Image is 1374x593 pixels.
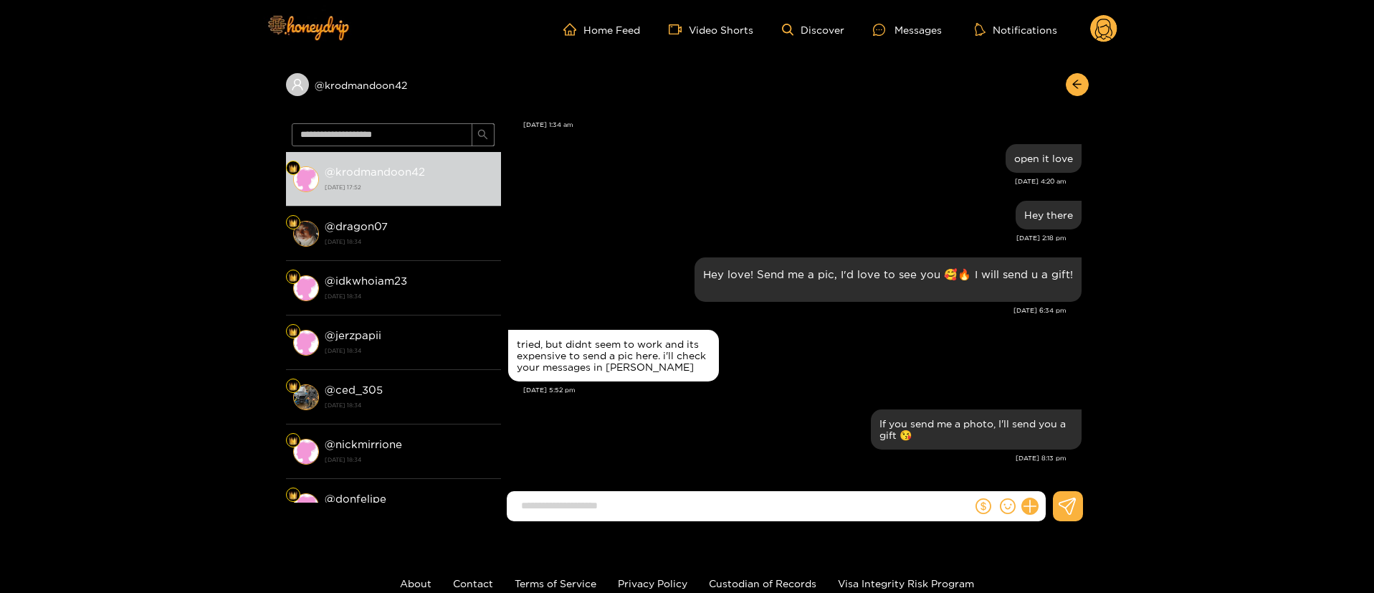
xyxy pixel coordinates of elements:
strong: @ nickmirrione [325,438,402,450]
a: Terms of Service [515,578,596,589]
div: Aug. 4, 2:18 pm [1016,201,1082,229]
button: arrow-left [1066,73,1089,96]
div: Jun. 16, 4:20 am [1006,144,1082,173]
div: Aug. 26, 8:13 pm [871,409,1082,450]
div: [DATE] 8:13 pm [508,453,1067,463]
div: Messages [873,22,942,38]
div: [DATE] 1:34 am [523,120,1082,130]
img: Fan Level [289,382,297,391]
img: conversation [293,493,319,519]
span: arrow-left [1072,79,1082,91]
div: Hey there [1024,209,1073,221]
img: Fan Level [289,491,297,500]
a: Video Shorts [669,23,753,36]
strong: @ krodmandoon42 [325,166,425,178]
strong: [DATE] 18:34 [325,344,494,357]
button: dollar [973,495,994,517]
a: Home Feed [563,23,640,36]
div: [DATE] 2:18 pm [508,233,1067,243]
span: dollar [975,498,991,514]
img: conversation [293,330,319,356]
strong: @ idkwhoiam23 [325,275,407,287]
strong: [DATE] 17:52 [325,181,494,194]
img: Fan Level [289,273,297,282]
img: conversation [293,384,319,410]
span: smile [1000,498,1016,514]
div: Aug. 25, 6:34 pm [695,257,1082,302]
div: [DATE] 5:52 pm [523,385,1082,395]
strong: [DATE] 18:34 [325,290,494,303]
strong: @ ced_305 [325,384,383,396]
div: If you send me a photo, I'll send you a gift 😘 [879,418,1073,441]
a: Visa Integrity Risk Program [838,578,974,589]
strong: [DATE] 18:34 [325,453,494,466]
img: Fan Level [289,328,297,336]
span: video-camera [669,23,689,36]
div: @krodmandoon42 [286,73,501,96]
div: [DATE] 4:20 am [508,176,1067,186]
span: search [477,129,488,141]
img: conversation [293,275,319,301]
span: home [563,23,583,36]
button: search [472,123,495,146]
div: tried, but didnt seem to work and its expensive to send a pic here. i'll check your messages in [... [517,338,710,373]
img: Fan Level [289,437,297,445]
img: Fan Level [289,164,297,173]
p: Hey love! Send me a pic, I'd love to see you 🥰🔥 I will send u a gift! [703,266,1073,283]
strong: @ donfelipe [325,493,386,505]
a: Contact [453,578,493,589]
button: Notifications [970,22,1061,37]
img: conversation [293,166,319,192]
img: conversation [293,439,319,465]
img: Fan Level [289,219,297,227]
strong: @ dragon07 [325,220,388,232]
strong: [DATE] 18:34 [325,399,494,412]
div: [DATE] 6:34 pm [508,305,1067,316]
strong: @ jerzpapii [325,329,381,341]
span: user [291,78,304,91]
a: Discover [782,24,844,36]
a: About [400,578,431,589]
a: Privacy Policy [618,578,687,589]
div: Aug. 26, 5:52 pm [508,330,719,381]
a: Custodian of Records [709,578,816,589]
div: open it love [1014,153,1073,164]
img: conversation [293,221,319,247]
strong: [DATE] 18:34 [325,235,494,248]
